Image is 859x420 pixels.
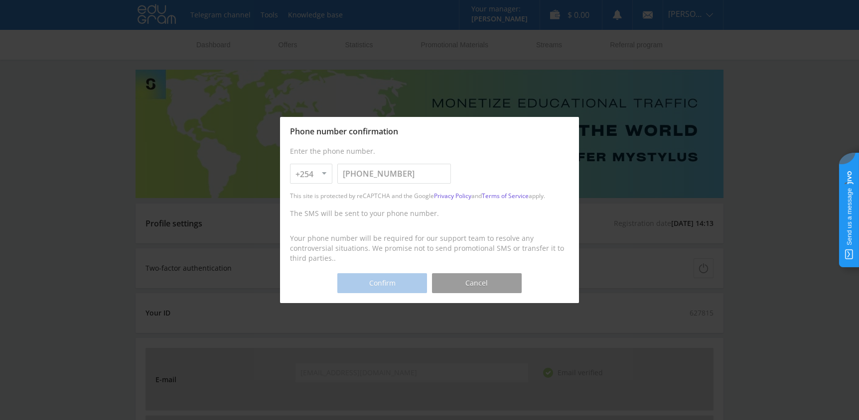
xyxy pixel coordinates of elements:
[290,146,569,156] div: Enter the phone number.
[434,192,471,200] a: Privacy Policy
[290,127,569,136] div: Phone number confirmation
[290,191,569,201] div: This site is protected by reCAPTCHA and the Google and apply.
[290,233,569,263] div: Your phone number will be required for our support team to resolve any controversial situations. ...
[432,273,522,293] button: Cancel
[290,209,569,218] div: The SMS will be sent to your phone number.
[482,192,529,200] a: Terms of Service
